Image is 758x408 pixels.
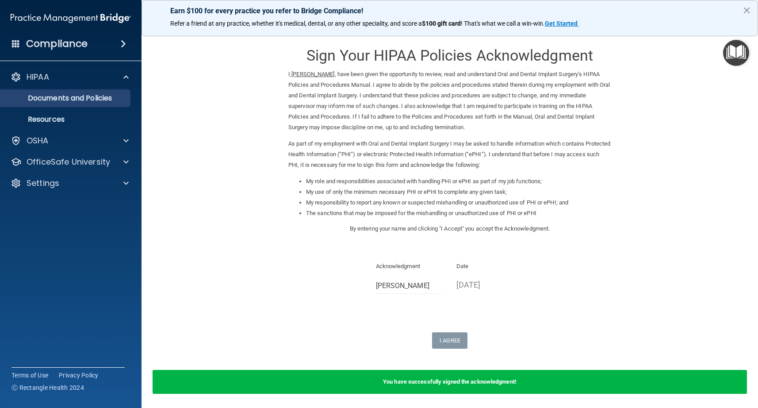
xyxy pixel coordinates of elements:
[383,378,517,385] b: You have successfully signed the acknowledgment!
[545,20,578,27] strong: Get Started
[291,71,334,77] ins: [PERSON_NAME]
[376,261,444,272] p: Acknowledgment
[422,20,461,27] strong: $100 gift card
[461,20,545,27] span: ! That's what we call a win-win.
[170,7,729,15] p: Earn $100 for every practice you refer to Bridge Compliance!
[723,40,749,66] button: Open Resource Center
[11,135,129,146] a: OSHA
[11,383,84,392] span: Ⓒ Rectangle Health 2024
[306,187,611,197] li: My use of only the minimum necessary PHI or ePHI to complete any given task;
[743,3,751,17] button: Close
[11,371,48,380] a: Terms of Use
[27,157,110,167] p: OfficeSafe University
[170,20,422,27] span: Refer a friend at any practice, whether it's medical, dental, or any other speciality, and score a
[545,20,579,27] a: Get Started
[11,178,129,189] a: Settings
[456,261,524,272] p: Date
[6,115,126,124] p: Resources
[11,9,131,27] img: PMB logo
[11,157,129,167] a: OfficeSafe University
[27,135,49,146] p: OSHA
[288,223,611,234] p: By entering your name and clicking "I Accept" you accept the Acknowledgment.
[288,139,611,170] p: As part of my employment with Oral and Dental Implant Surgery I may be asked to handle informatio...
[306,197,611,208] li: My responsibility to report any known or suspected mishandling or unauthorized use of PHI or ePHI...
[26,38,88,50] h4: Compliance
[6,94,126,103] p: Documents and Policies
[288,47,611,64] h3: Sign Your HIPAA Policies Acknowledgment
[59,371,99,380] a: Privacy Policy
[288,69,611,133] p: I, , have been given the opportunity to review, read and understand Oral and Dental Implant Surge...
[11,72,129,82] a: HIPAA
[376,277,444,294] input: Full Name
[306,176,611,187] li: My role and responsibilities associated with handling PHI or ePHI as part of my job functions;
[456,277,524,292] p: [DATE]
[27,178,59,189] p: Settings
[306,208,611,219] li: The sanctions that may be imposed for the mishandling or unauthorized use of PHI or ePHI
[27,72,49,82] p: HIPAA
[432,332,467,349] button: I Agree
